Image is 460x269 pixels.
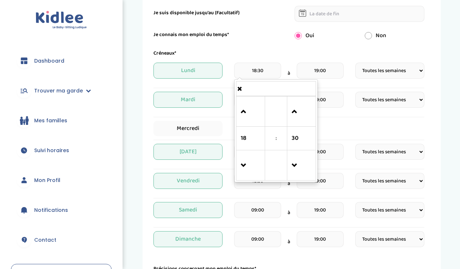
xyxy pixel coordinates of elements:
[297,63,344,79] input: heure de fin
[234,231,281,247] input: heure de debut
[11,48,112,74] a: Dashboard
[36,11,87,29] img: logo.svg
[295,6,425,22] input: La date de fin
[241,128,260,148] span: Pick Hour
[153,231,223,247] span: Dimanche
[288,209,290,217] span: à
[34,87,83,95] span: Trouver ma garde
[153,50,176,57] label: Créneaux*
[291,152,312,178] a: Decrement Minute
[240,98,261,124] a: Increment Hour
[11,227,112,253] a: Contact
[153,31,229,39] label: Je connais mon emploi du temps*
[153,202,223,218] span: Samedi
[34,117,67,124] span: Mes familles
[11,78,112,104] a: Trouver ma garde
[153,92,223,108] span: Mardi
[297,92,344,108] input: heure de fin
[292,128,311,148] span: Pick Minute
[240,152,261,178] a: Decrement Hour
[11,197,112,223] a: Notifications
[11,137,112,163] a: Suivi horaires
[289,31,360,40] div: Oui
[34,147,69,154] span: Suivi horaires
[288,238,290,246] span: à
[236,83,317,96] a: Close the picker
[153,173,223,189] span: Vendredi
[288,70,290,77] span: à
[34,177,60,184] span: Mon Profil
[291,98,312,124] a: Increment Minute
[34,57,64,65] span: Dashboard
[297,231,344,247] input: heure de fin
[359,31,430,40] div: Non
[297,144,344,160] input: heure de fin
[153,121,223,136] span: Mercredi
[288,180,290,187] span: à
[11,107,112,134] a: Mes familles
[153,9,240,17] label: Je suis disponible jusqu'au (Facultatif)
[297,202,344,218] input: heure de fin
[11,167,112,193] a: Mon Profil
[34,236,56,244] span: Contact
[265,127,287,150] td: :
[234,63,281,79] input: heure de debut
[234,202,281,218] input: heure de debut
[34,206,68,214] span: Notifications
[297,173,344,189] input: heure de fin
[153,63,223,79] span: Lundi
[153,144,223,160] span: [DATE]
